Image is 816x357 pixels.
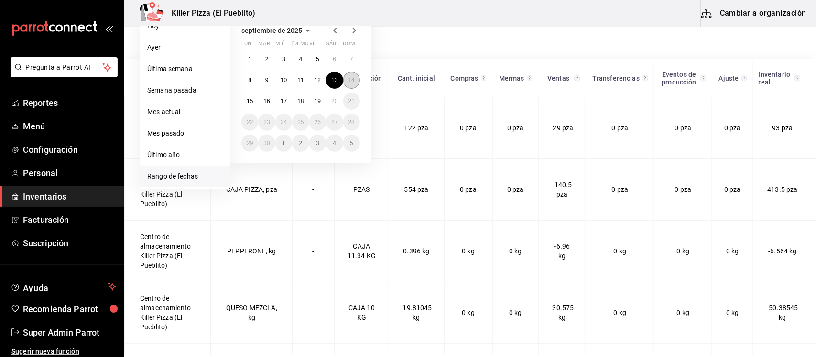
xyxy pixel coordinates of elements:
button: septiembre de 2025 [241,25,314,36]
button: 22 de septiembre de 2025 [241,114,258,131]
td: Centro de almacenamiento Killer Pizza (El Pueblito) [125,97,211,159]
span: 413.5 pza [768,186,798,193]
span: 0 pza [612,186,629,193]
span: 0 pza [724,186,741,193]
span: 0 pza [460,124,477,132]
abbr: 17 de septiembre de 2025 [281,98,287,105]
button: 20 de septiembre de 2025 [326,93,343,110]
abbr: 7 de septiembre de 2025 [350,56,353,63]
span: -50.38545 kg [767,304,798,321]
td: PEPPERONI , kg [211,220,293,282]
abbr: sábado [326,41,336,51]
span: Suscripción [23,237,116,250]
button: 15 de septiembre de 2025 [241,93,258,110]
abbr: 4 de septiembre de 2025 [299,56,303,63]
span: 0 pza [460,186,477,193]
abbr: 2 de octubre de 2025 [299,140,303,147]
li: Último año [140,144,230,166]
abbr: viernes [309,41,317,51]
button: 3 de octubre de 2025 [309,135,326,152]
abbr: 18 de septiembre de 2025 [297,98,304,105]
span: 0 kg [726,309,739,316]
td: CAJA 11.34 KG [335,220,389,282]
button: Pregunta a Parrot AI [11,57,118,77]
abbr: 30 de septiembre de 2025 [263,140,270,147]
span: 0 kg [677,247,690,255]
button: 17 de septiembre de 2025 [275,93,292,110]
abbr: 1 de octubre de 2025 [282,140,285,147]
span: Configuración [23,143,116,156]
abbr: 5 de octubre de 2025 [350,140,353,147]
button: 1 de septiembre de 2025 [241,51,258,68]
span: 0 kg [614,247,627,255]
button: 23 de septiembre de 2025 [258,114,275,131]
td: CAJA PIZZA, pza [211,159,293,220]
button: 2 de octubre de 2025 [292,135,309,152]
span: 554 pza [404,186,429,193]
td: Centro de almacenamiento Killer Pizza (El Pueblito) [125,159,211,220]
li: Última semana [140,58,230,80]
button: 12 de septiembre de 2025 [309,72,326,89]
span: Inventarios [23,190,116,203]
span: -6.564 kg [769,247,797,255]
abbr: 21 de septiembre de 2025 [348,98,355,105]
button: open_drawer_menu [105,25,113,32]
button: 18 de septiembre de 2025 [292,93,309,110]
svg: Total de presentación del insumo transferido ya sea fuera o dentro de la sucursal en el rango de ... [642,74,649,82]
abbr: 16 de septiembre de 2025 [263,98,270,105]
abbr: 24 de septiembre de 2025 [281,119,287,126]
div: Ventas [544,74,573,82]
span: 0 pza [675,124,692,132]
span: 93 pza [772,124,793,132]
abbr: martes [258,41,270,51]
button: 24 de septiembre de 2025 [275,114,292,131]
td: - [293,282,335,344]
div: Eventos de producción [660,71,698,86]
div: Cant. inicial [394,74,438,82]
button: 6 de septiembre de 2025 [326,51,343,68]
button: 25 de septiembre de 2025 [292,114,309,131]
button: 26 de septiembre de 2025 [309,114,326,131]
td: CAJA 10 KG [335,282,389,344]
svg: Total de presentación del insumo utilizado en eventos de producción en el rango de fechas selecci... [700,74,707,82]
div: Transferencias [592,74,640,82]
svg: Cantidad registrada mediante Ajuste manual y conteos en el rango de fechas seleccionado. [741,74,747,82]
abbr: 2 de septiembre de 2025 [265,56,269,63]
span: 0 pza [612,124,629,132]
abbr: 12 de septiembre de 2025 [315,77,321,84]
abbr: jueves [292,41,348,51]
button: 5 de septiembre de 2025 [309,51,326,68]
div: Ajuste [718,74,740,82]
li: Mes actual [140,101,230,123]
abbr: 15 de septiembre de 2025 [247,98,253,105]
button: 16 de septiembre de 2025 [258,93,275,110]
span: septiembre de 2025 [241,27,302,34]
span: -6.96 kg [555,242,570,260]
abbr: 27 de septiembre de 2025 [331,119,337,126]
span: 0 pza [507,124,524,132]
td: Centro de almacenamiento Killer Pizza (El Pueblito) [125,282,211,344]
abbr: 11 de septiembre de 2025 [297,77,304,84]
abbr: domingo [343,41,355,51]
abbr: 4 de octubre de 2025 [333,140,336,147]
li: Rango de fechas [140,166,230,187]
abbr: lunes [241,41,251,51]
button: 13 de septiembre de 2025 [326,72,343,89]
td: PZAS [335,159,389,220]
span: -30.575 kg [551,304,574,321]
li: Ayer [140,37,230,58]
abbr: 10 de septiembre de 2025 [281,77,287,84]
div: Compras [450,74,479,82]
svg: Inventario real = + compras - ventas - mermas - eventos de producción +/- transferencias +/- ajus... [794,74,801,82]
span: 0 kg [509,247,522,255]
h3: Killer Pizza (El Pueblito) [164,8,255,19]
button: 7 de septiembre de 2025 [343,51,360,68]
abbr: 28 de septiembre de 2025 [348,119,355,126]
abbr: 14 de septiembre de 2025 [348,77,355,84]
span: Ayuda [23,281,104,292]
span: 0 kg [462,309,475,316]
abbr: 22 de septiembre de 2025 [247,119,253,126]
span: 0 kg [677,309,690,316]
button: 5 de octubre de 2025 [343,135,360,152]
abbr: 20 de septiembre de 2025 [331,98,337,105]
